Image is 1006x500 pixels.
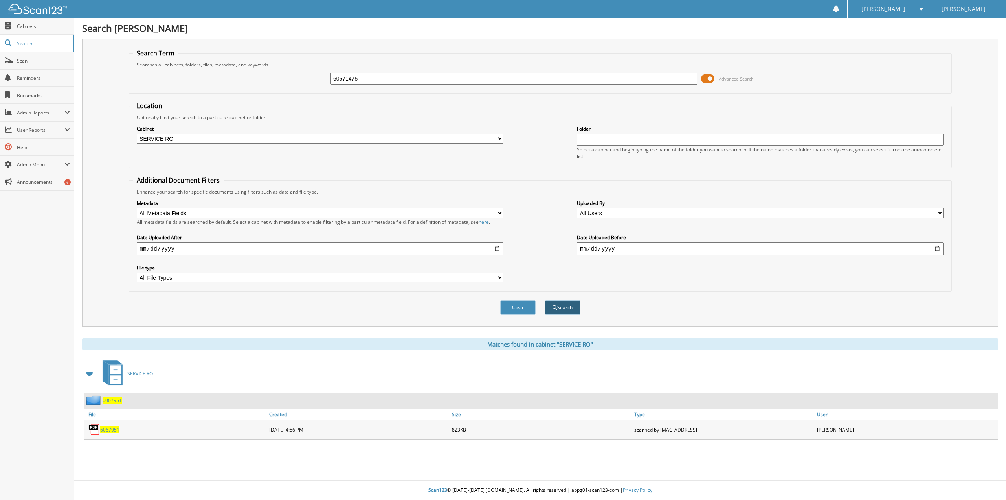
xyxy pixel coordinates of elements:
span: [PERSON_NAME] [942,7,986,11]
span: Help [17,144,70,151]
a: here [479,219,489,225]
span: SERVICE RO [127,370,153,377]
div: 823KB [450,422,633,437]
a: Size [450,409,633,420]
div: All metadata fields are searched by default. Select a cabinet with metadata to enable filtering b... [137,219,503,225]
div: scanned by [MAC_ADDRESS] [632,422,815,437]
label: File type [137,264,503,271]
span: Search [17,40,69,47]
span: Reminders [17,75,70,81]
input: start [137,242,503,255]
a: Type [632,409,815,420]
div: [DATE] 4:56 PM [267,422,450,437]
label: Cabinet [137,125,503,132]
span: Scan [17,57,70,64]
span: Announcements [17,179,70,185]
input: end [577,242,944,255]
a: Created [267,409,450,420]
label: Folder [577,125,944,132]
a: File [84,409,267,420]
div: Enhance your search for specific documents using filters such as date and file type. [133,188,948,195]
legend: Location [133,101,166,110]
div: Searches all cabinets, folders, files, metadata, and keywords [133,61,948,68]
img: scan123-logo-white.svg [8,4,67,14]
a: User [815,409,998,420]
span: Advanced Search [719,76,754,82]
img: PDF.png [88,424,100,435]
span: [PERSON_NAME] [861,7,905,11]
div: Optionally limit your search to a particular cabinet or folder [133,114,948,121]
img: folder2.png [86,395,103,405]
a: Privacy Policy [623,487,652,493]
legend: Search Term [133,49,178,57]
div: Select a cabinet and begin typing the name of the folder you want to search in. If the name match... [577,146,944,160]
span: Scan123 [428,487,447,493]
span: User Reports [17,127,64,133]
span: Cabinets [17,23,70,30]
a: 6067951 [100,426,119,433]
span: Admin Reports [17,109,64,116]
label: Uploaded By [577,200,944,207]
iframe: Chat Widget [967,462,1006,500]
span: Bookmarks [17,92,70,99]
div: 6 [64,179,71,185]
button: Clear [500,300,536,315]
div: [PERSON_NAME] [815,422,998,437]
label: Date Uploaded After [137,234,503,241]
legend: Additional Document Filters [133,176,224,185]
button: Search [545,300,580,315]
label: Metadata [137,200,503,207]
a: 6067951 [103,397,122,404]
div: © [DATE]-[DATE] [DOMAIN_NAME]. All rights reserved | appg01-scan123-com | [74,481,1006,500]
a: SERVICE RO [98,358,153,389]
h1: Search [PERSON_NAME] [82,22,998,35]
label: Date Uploaded Before [577,234,944,241]
span: Admin Menu [17,161,64,168]
div: Matches found in cabinet "SERVICE RO" [82,338,998,350]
